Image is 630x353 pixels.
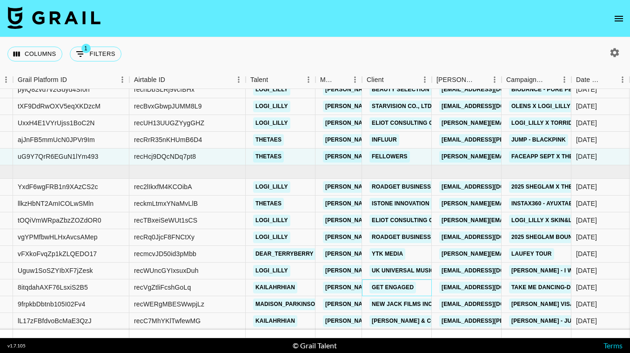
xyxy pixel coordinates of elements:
div: Airtable ID [129,71,246,89]
div: recRrR35nKHUmB6D4 [134,135,202,144]
a: [PERSON_NAME][EMAIL_ADDRESS][PERSON_NAME][DOMAIN_NAME] [323,299,523,310]
a: Influur [369,134,399,146]
button: Menu [232,73,246,87]
div: Campaign (Type) [502,71,571,89]
div: Booker [432,71,502,89]
a: [PERSON_NAME][EMAIL_ADDRESS][PERSON_NAME][DOMAIN_NAME] [323,248,523,260]
div: Talent [250,71,268,89]
a: STARVISION CO., LTD. [369,101,436,112]
button: Menu [115,73,129,87]
a: [PERSON_NAME][EMAIL_ADDRESS][PERSON_NAME][DOMAIN_NAME] [323,151,523,163]
div: vFXkoFvqZp1kZLQEDO17 [18,249,97,258]
a: OLENS x Logi_lilly [509,101,573,112]
div: Client [362,71,432,89]
div: 10/1/2025 [576,249,597,258]
div: 10/1/2025 [576,316,597,326]
div: 9/8/2025 [576,135,597,144]
div: Date Created [571,71,630,89]
div: lL17zFBfdvoBcMaE3QzJ [18,316,92,326]
button: Menu [418,73,432,87]
a: Terms [603,341,623,350]
div: Date Created [576,71,603,89]
div: reckmLtmxYNaMvLlB [134,199,198,208]
a: madison_parkinson1 [253,299,325,310]
a: [EMAIL_ADDRESS][DOMAIN_NAME] [439,101,543,112]
div: ajJnFB5mmUcN0JPVr9Im [18,135,95,144]
a: [EMAIL_ADDRESS][DOMAIN_NAME] [439,282,543,293]
div: Manager [320,71,335,89]
div: recWERgMBESWwpjLz [134,299,204,309]
a: Get Engaged [369,282,416,293]
div: Grail Platform ID [18,71,67,89]
a: Beauty Selection [369,84,432,95]
div: Client [367,71,384,89]
a: [PERSON_NAME][EMAIL_ADDRESS][PERSON_NAME][DOMAIN_NAME] [323,231,523,243]
a: Fellowers [369,151,410,163]
div: recVgZtliFcshGoLq [134,283,191,292]
div: 10/7/2025 [576,299,597,309]
div: Airtable ID [134,71,165,89]
a: dear_terryberry [253,248,316,260]
div: Manager [315,71,362,89]
a: logi_lilly [253,101,290,112]
a: [EMAIL_ADDRESS][DOMAIN_NAME] [439,265,543,277]
button: Sort [384,73,397,86]
button: Menu [302,73,315,87]
a: [PERSON_NAME][EMAIL_ADDRESS] [439,151,544,163]
div: UxxH4E1VYrUjss1BoC2N [18,118,95,128]
div: v 1.7.105 [7,343,26,349]
div: recTBxeiSeWUt1sCS [134,216,197,225]
a: logi_lilly [253,215,290,226]
a: thetaes [253,134,284,146]
a: Roadget Business [DOMAIN_NAME]. [369,231,483,243]
a: FACEAPP Sept x thesydneysmiles [509,151,620,163]
a: Eliot Consulting Group LLC [369,117,465,129]
div: Grail Platform ID [13,71,129,89]
a: logi_lilly [253,265,290,277]
div: recBvxGbwpJUMM8L9 [134,102,202,111]
div: pyiQ82vd7v2Gdyd4Sf0h [18,85,90,94]
div: 9/16/2025 [576,152,597,161]
a: YTK Media [369,248,405,260]
button: Sort [165,73,178,86]
button: Menu [616,73,630,87]
a: [PERSON_NAME] & Co LLC [369,315,450,327]
span: 1 [81,44,91,53]
div: recRq0JjcF8FNCtXy [134,232,194,242]
div: 10/7/2025 [576,283,597,292]
a: [PERSON_NAME][EMAIL_ADDRESS][PERSON_NAME][DOMAIN_NAME] [323,215,523,226]
div: uG9Y7QrR6EGuN1lYm493 [18,152,98,161]
a: [PERSON_NAME][EMAIL_ADDRESS][PERSON_NAME][DOMAIN_NAME] [323,198,523,210]
a: kailahrhian [253,282,297,293]
a: LAUFEY TOUR [509,248,554,260]
div: 10/1/2025 [576,266,597,275]
a: Eliot Consulting Group LLC [369,215,465,226]
a: logi_lilly [253,117,290,129]
a: Roadget Business [DOMAIN_NAME]. [369,181,483,193]
a: [PERSON_NAME][EMAIL_ADDRESS][DOMAIN_NAME] [439,198,591,210]
a: Instax360 - ayuxtaes & thetaes [509,198,612,210]
button: Sort [475,73,488,86]
a: Istone Innovation Limited [369,198,456,210]
a: [PERSON_NAME][EMAIL_ADDRESS][PERSON_NAME][DOMAIN_NAME] [323,134,523,146]
div: rec2lIkxfM4KCOibA [134,182,192,191]
button: Sort [544,73,557,86]
button: Sort [603,73,616,86]
button: open drawer [610,9,628,28]
a: Logi_lilly x Torriden [509,117,583,129]
a: logi_lilly [253,231,290,243]
a: [PERSON_NAME][EMAIL_ADDRESS][PERSON_NAME][DOMAIN_NAME] [323,181,523,193]
a: [PERSON_NAME][EMAIL_ADDRESS][PERSON_NAME][DOMAIN_NAME] [323,315,523,327]
div: 8/20/2025 [576,85,597,94]
div: 9/23/2025 [576,216,597,225]
a: Take me Dancing-Doja Cat [509,282,597,293]
div: recC7MhYKlTwfewMG [134,316,201,326]
a: [PERSON_NAME][EMAIL_ADDRESS][PERSON_NAME][DOMAIN_NAME] [323,117,523,129]
a: UK UNIVERSAL MUSIC OPERATIONS LIMITED [369,265,500,277]
a: logi_lilly [253,84,290,95]
a: [PERSON_NAME][EMAIL_ADDRESS][PERSON_NAME][DOMAIN_NAME] [323,282,523,293]
a: [EMAIL_ADDRESS][DOMAIN_NAME] [439,84,543,95]
div: 9/24/2025 [576,232,597,242]
div: Talent [246,71,315,89]
a: [EMAIL_ADDRESS][DOMAIN_NAME] [439,181,543,193]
